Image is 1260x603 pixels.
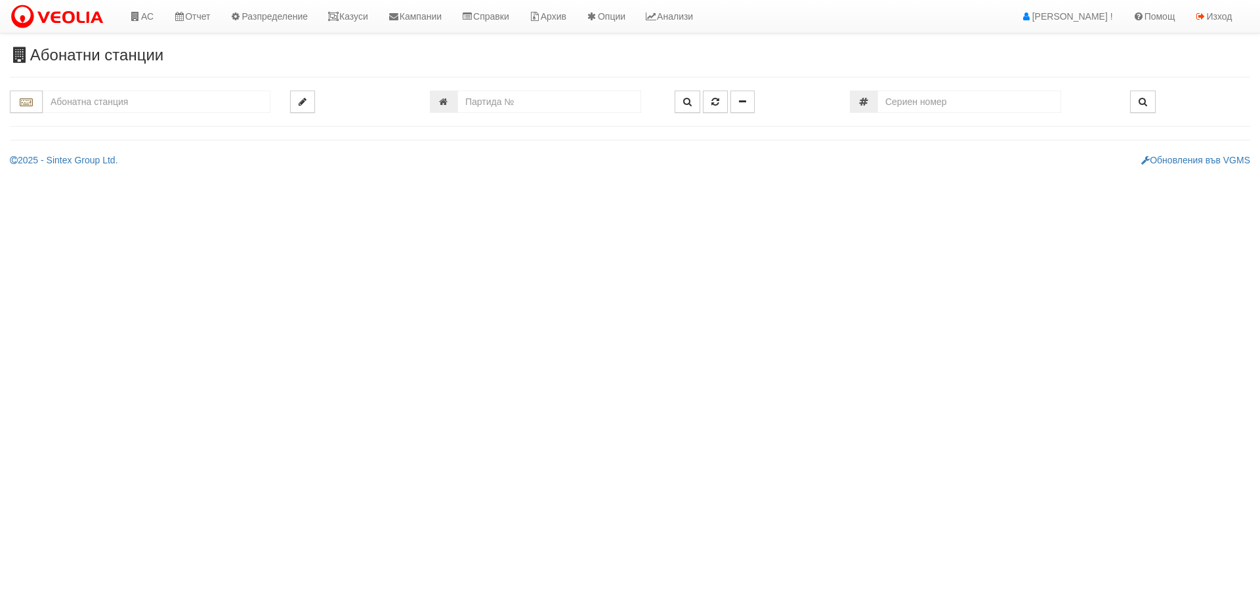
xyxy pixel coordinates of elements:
[10,155,118,165] a: 2025 - Sintex Group Ltd.
[10,3,110,31] img: VeoliaLogo.png
[43,91,270,113] input: Абонатна станция
[1141,155,1250,165] a: Обновления във VGMS
[877,91,1061,113] input: Сериен номер
[10,47,1250,64] h3: Абонатни станции
[457,91,641,113] input: Партида №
